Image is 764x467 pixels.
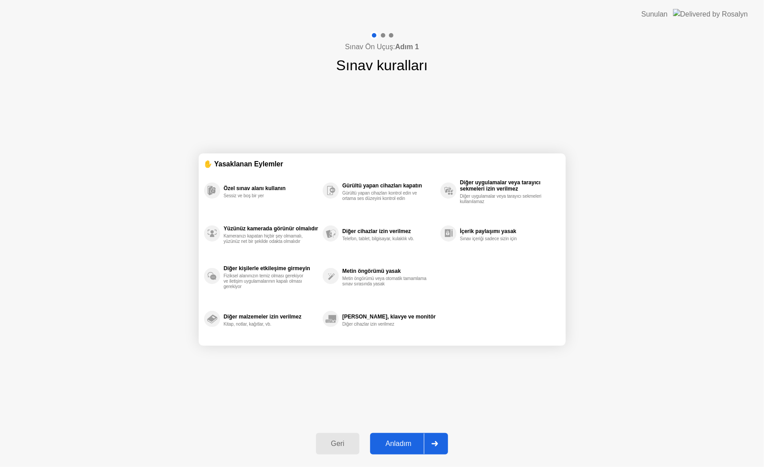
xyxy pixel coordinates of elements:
div: Sessiz ve boş bir yer [224,193,308,199]
div: Diğer uygulamalar veya tarayıcı sekmeleri izin verilmez [460,179,556,192]
div: Metin öngörümü yasak [342,268,436,274]
div: Anladım [373,440,424,448]
div: Yüzünüz kamerada görünür olmalıdır [224,225,318,232]
div: Özel sınav alanı kullanın [224,185,318,191]
div: Diğer kişilerle etkileşime girmeyin [224,265,318,272]
div: Diğer cihazlar izin verilmez [342,228,436,234]
div: Metin öngörümü veya otomatik tamamlama sınav sırasında yasak [342,276,427,287]
h1: Sınav kuralları [336,55,428,76]
h4: Sınav Ön Uçuş: [345,42,419,52]
div: [PERSON_NAME], klavye ve monitör [342,314,436,320]
div: Diğer malzemeler izin verilmez [224,314,318,320]
div: İçerik paylaşımı yasak [460,228,556,234]
img: Delivered by Rosalyn [673,9,748,19]
div: Telefon, tablet, bilgisayar, kulaklık vb. [342,236,427,242]
div: Diğer cihazlar izin verilmez [342,322,427,327]
div: Geri [319,440,357,448]
button: Geri [316,433,360,454]
button: Anladım [370,433,448,454]
div: Diğer uygulamalar veya tarayıcı sekmeleri kullanılamaz [460,194,545,204]
div: Kitap, notlar, kağıtlar, vb. [224,322,308,327]
div: ✋ Yasaklanan Eylemler [204,159,560,169]
div: Sınav içeriği sadece sizin için [460,236,545,242]
div: Sunulan [641,9,668,20]
div: Gürültü yapan cihazları kontrol edin ve ortama ses düzeyini kontrol edin [342,191,427,201]
div: Kameranızı kapatan hiçbir şey olmamalı, yüzünüz net bir şekilde odakta olmalıdır [224,233,308,244]
b: Adım 1 [395,43,419,51]
div: Fiziksel alanınızın temiz olması gerekiyor ve iletişim uygulamalarının kapalı olması gerekiyor [224,273,308,289]
div: Gürültü yapan cihazları kapatın [342,183,436,189]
